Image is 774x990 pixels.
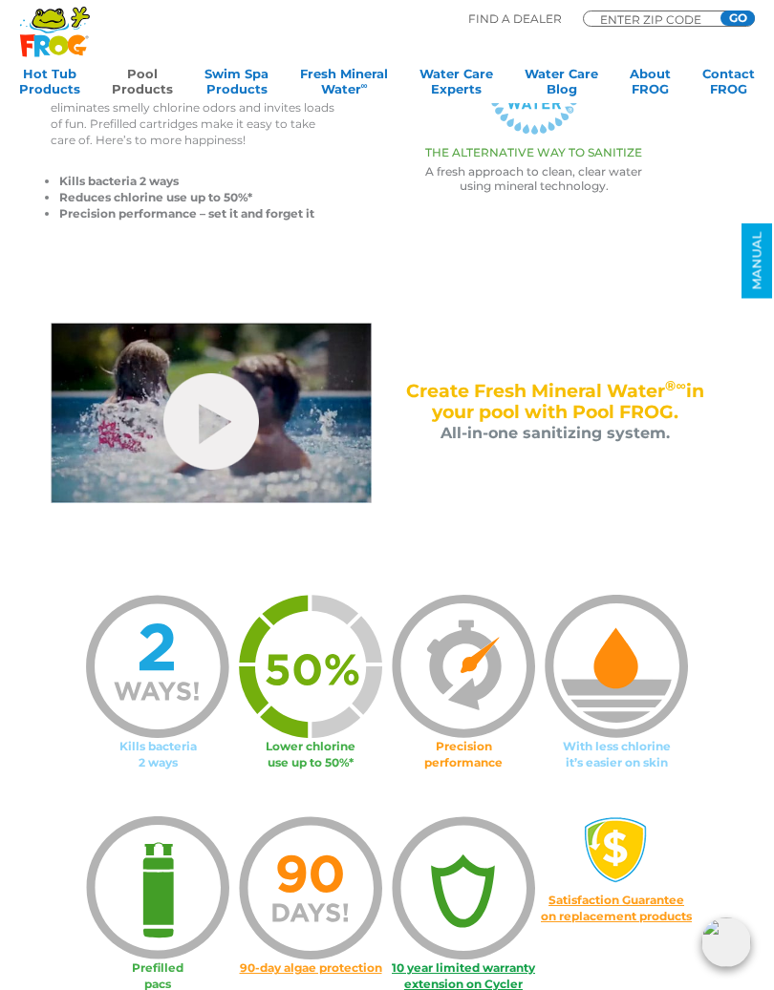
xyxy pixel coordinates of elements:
[387,738,540,770] p: Precision performance
[51,323,372,503] img: flippin-frog-video-still
[630,66,671,104] a: AboutFROG
[468,11,562,28] p: Find A Dealer
[239,595,382,738] img: icon-50percent-green
[545,595,688,738] img: icon-less-chlorine-orange
[742,223,772,299] a: MANUAL
[86,595,229,738] img: icon-2-ways-blue
[86,816,229,959] img: icon-prefilled-packs-green
[373,164,695,193] p: A fresh approach to clean, clear water using mineral technology.
[701,917,751,967] img: openIcon
[441,424,670,442] span: All-in-one sanitizing system.
[112,66,173,104] a: PoolProducts
[541,893,692,923] a: Satisfaction Guarantee on replacement products
[406,380,703,423] span: Create Fresh Mineral Water in your pool with Pool FROG.
[59,173,342,189] li: Kills bacteria 2 ways
[583,816,650,883] img: money-back1-small
[19,66,80,104] a: Hot TubProducts
[540,738,693,770] p: With less chlorine it’s easier on skin
[665,377,685,394] sup: ®∞
[204,66,269,104] a: Swim SpaProducts
[525,66,598,104] a: Water CareBlog
[240,960,382,975] a: 90-day algae protection
[720,11,755,26] input: GO
[392,816,535,959] img: icon-lifetime-warranty-green
[234,738,387,770] p: Lower chlorine use up to 50%*
[702,66,755,104] a: ContactFROG
[59,189,342,205] li: Reduces chlorine use up to 50%*
[598,14,713,24] input: Zip Code Form
[81,738,234,770] p: Kills bacteria 2 ways
[239,816,382,959] img: icon-90-days-orange
[300,66,388,104] a: Fresh MineralWater∞
[59,205,342,221] li: Precision performance – set it and forget it
[392,595,535,738] img: icon-precision-orange
[361,80,368,91] sup: ∞
[373,146,695,159] h3: THE ALTERNATIVE WAY TO SANITIZE
[419,66,493,104] a: Water CareExperts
